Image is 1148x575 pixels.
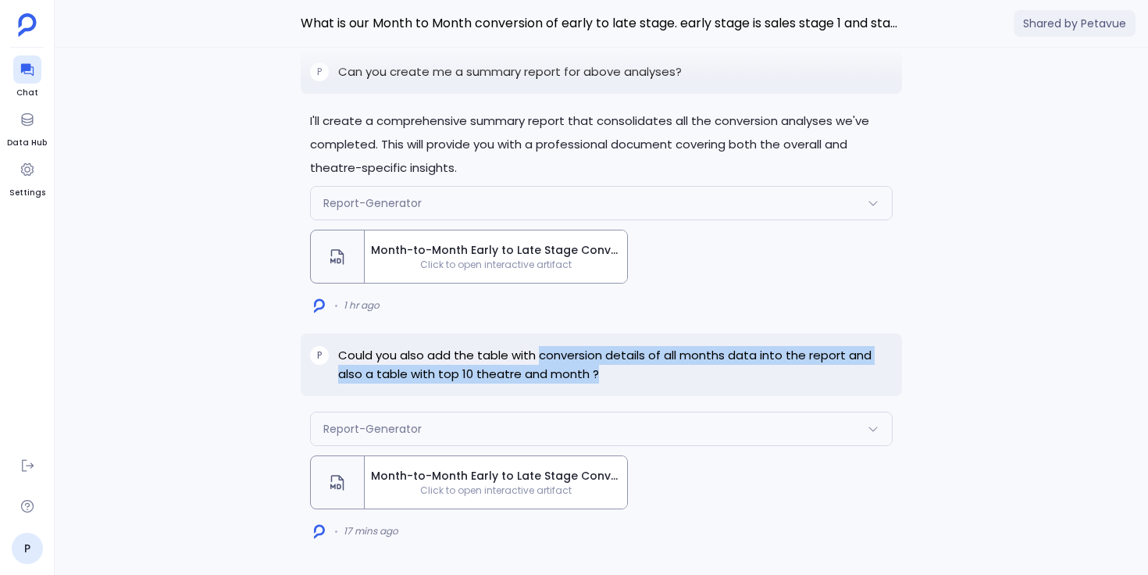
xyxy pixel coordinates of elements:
p: I'll create a comprehensive summary report that consolidates all the conversion analyses we've co... [310,109,893,180]
span: 1 hr ago [344,299,380,312]
span: 17 mins ago [344,525,398,537]
a: P [12,533,43,564]
span: Data Hub [7,137,47,149]
span: Click to open interactive artifact [365,484,627,497]
span: P [317,349,322,362]
span: Report-Generator [323,421,422,437]
span: Shared by Petavue [1014,10,1136,37]
p: Could you also add the table with conversion details of all months data into the report and also ... [338,346,893,384]
img: petavue logo [18,13,37,37]
span: Settings [9,187,45,199]
span: What is our Month to Month conversion of early to late stage. early stage is sales stage 1 and st... [301,13,902,34]
img: logo [314,298,325,313]
a: Data Hub [7,105,47,149]
a: Chat [13,55,41,99]
button: Month-to-Month Early to Late Stage Conversion Analysis - Executive Summary ReportClick to open in... [310,230,628,284]
span: Chat [13,87,41,99]
button: Month-to-Month Early to Late Stage Conversion Analysis - Executive Summary ReportClick to open in... [310,455,628,509]
img: logo [314,524,325,539]
a: Settings [9,155,45,199]
span: Month-to-Month Early to Late Stage Conversion Analysis - Executive Summary Report [371,242,621,259]
span: Click to open interactive artifact [365,259,627,271]
span: Month-to-Month Early to Late Stage Conversion Analysis - Executive Summary Report [371,468,621,484]
span: Report-Generator [323,195,422,211]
